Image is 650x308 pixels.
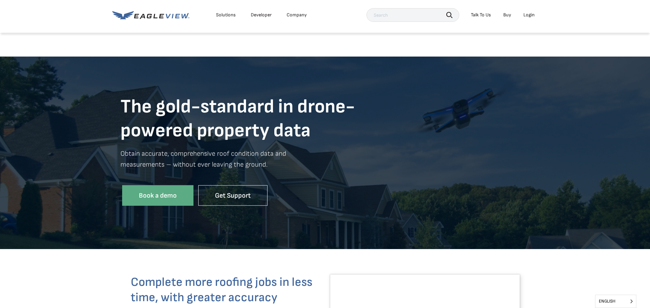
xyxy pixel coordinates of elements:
[471,12,491,18] div: Talk To Us
[120,148,530,180] p: Obtain accurate, comprehensive roof condition data and measurements – without ever leaving the gr...
[131,275,320,305] h3: Complete more roofing jobs in less time, with greater accuracy
[120,95,530,142] h1: The gold-standard in drone- powered property data
[122,185,193,206] a: Book a demo
[216,12,236,18] div: Solutions
[251,12,272,18] a: Developer
[523,12,535,18] div: Login
[595,295,636,308] aside: Language selected: English
[287,12,307,18] div: Company
[503,12,511,18] a: Buy
[366,8,459,22] input: Search
[595,295,636,308] span: English
[198,185,268,206] a: Get Support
